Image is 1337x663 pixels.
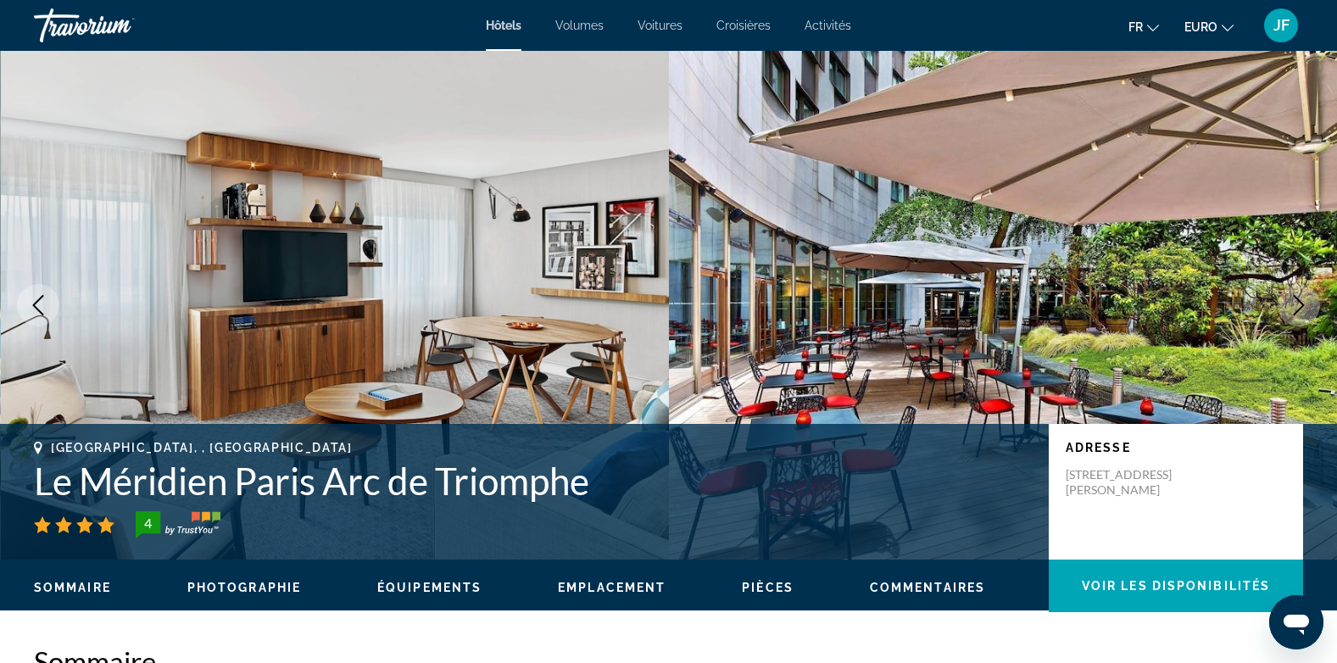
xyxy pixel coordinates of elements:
[1066,467,1201,498] p: [STREET_ADDRESS][PERSON_NAME]
[131,513,164,533] div: 4
[1066,441,1286,454] p: Adresse
[638,19,682,32] a: Voitures
[34,580,111,595] button: Sommaire
[716,19,771,32] a: Croisières
[805,19,851,32] a: Activités
[1269,595,1323,649] iframe: Bouton de lancement de la fenêtre de messagerie
[51,441,353,454] span: [GEOGRAPHIC_DATA], , [GEOGRAPHIC_DATA]
[555,19,604,32] a: Volumes
[34,459,1032,503] h1: Le Méridien Paris Arc de Triomphe
[742,581,794,594] span: Pièces
[1273,17,1290,34] span: JF
[1278,284,1320,326] button: Image suivante
[1259,8,1303,43] button: Menu utilisateur
[1184,14,1234,39] button: Changer de devise
[558,580,666,595] button: Emplacement
[486,19,521,32] a: Hôtels
[17,284,59,326] button: Image précédente
[377,581,482,594] span: Équipements
[136,511,220,538] img: trustyou-badge-hor.svg
[742,580,794,595] button: Pièces
[1082,579,1270,593] span: Voir les disponibilités
[187,580,301,595] button: Photographie
[1049,560,1303,612] button: Voir les disponibilités
[1128,14,1159,39] button: Changer la langue
[1184,20,1217,34] span: EURO
[377,580,482,595] button: Équipements
[1128,20,1143,34] span: Fr
[558,581,666,594] span: Emplacement
[34,3,203,47] a: Travorium
[870,581,985,594] span: Commentaires
[187,581,301,594] span: Photographie
[34,581,111,594] span: Sommaire
[870,580,985,595] button: Commentaires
